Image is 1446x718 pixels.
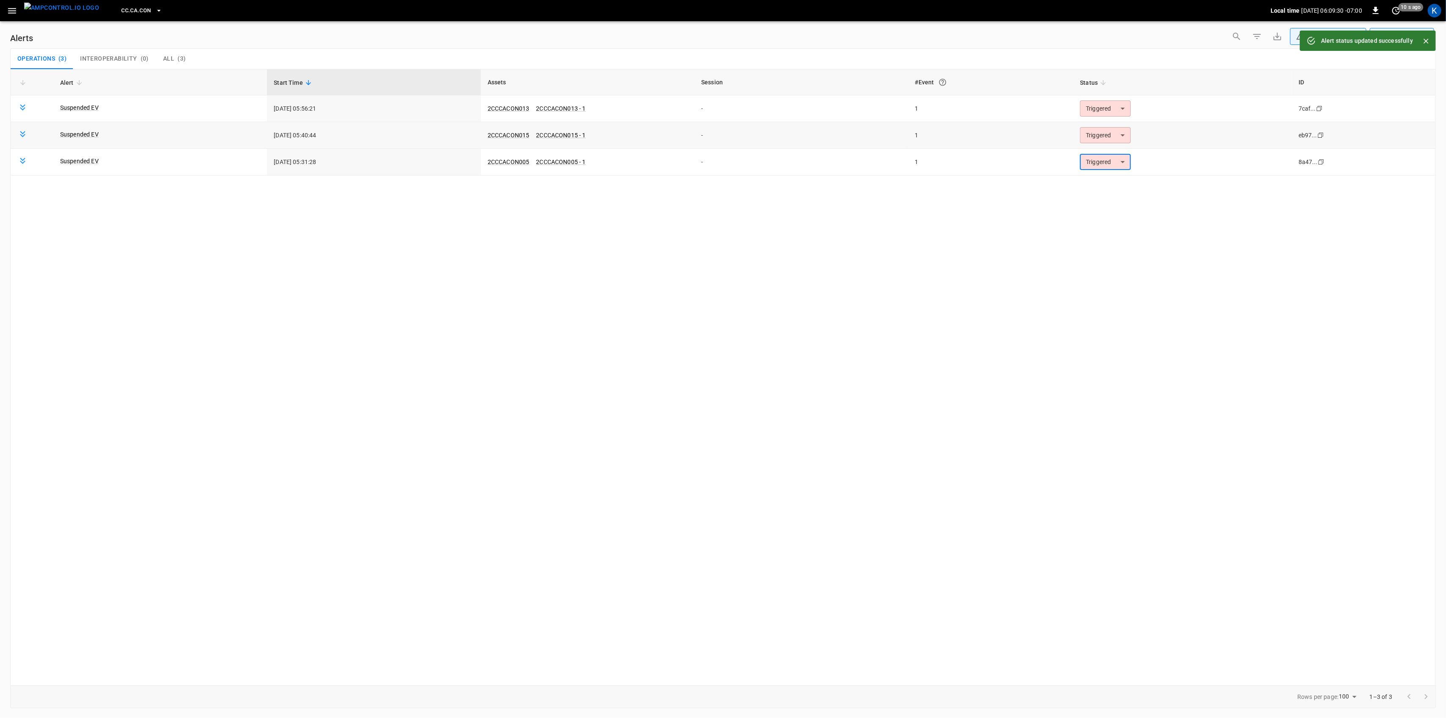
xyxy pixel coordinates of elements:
[1321,33,1413,48] div: Alert status updated successfully
[536,132,586,139] a: 2CCCACON015 - 1
[1385,28,1434,45] div: Last 24 hrs
[1296,32,1353,41] div: Unresolved
[488,105,530,112] a: 2CCCACON013
[58,55,67,63] span: ( 3 )
[267,122,480,149] td: [DATE] 05:40:44
[536,105,586,112] a: 2CCCACON013 - 1
[1299,131,1317,139] div: eb97...
[1080,78,1109,88] span: Status
[908,149,1074,175] td: 1
[694,122,908,149] td: -
[178,55,186,63] span: ( 3 )
[1316,104,1324,113] div: copy
[1292,70,1435,95] th: ID
[163,55,174,63] span: All
[1271,6,1300,15] p: Local time
[536,159,586,165] a: 2CCCACON005 - 1
[908,95,1074,122] td: 1
[60,78,85,88] span: Alert
[60,157,99,165] a: Suspended EV
[274,78,314,88] span: Start Time
[267,95,480,122] td: [DATE] 05:56:21
[481,70,694,95] th: Assets
[488,132,530,139] a: 2CCCACON015
[1399,3,1424,11] span: 10 s ago
[935,75,950,90] button: An event is a single occurrence of an issue. An alert groups related events for the same asset, m...
[1299,104,1316,113] div: 7caf...
[60,130,99,139] a: Suspended EV
[1297,693,1338,701] p: Rows per page:
[1370,693,1392,701] p: 1–3 of 3
[694,149,908,175] td: -
[80,55,137,63] span: Interoperability
[488,159,530,165] a: 2CCCACON005
[915,75,1067,90] div: #Event
[60,103,99,112] a: Suspended EV
[1302,6,1362,15] p: [DATE] 06:09:30 -07:00
[1420,35,1432,47] button: Close
[121,6,151,16] span: CC.CA.CON
[1299,158,1318,166] div: 8a47...
[1080,127,1131,143] div: Triggered
[141,55,149,63] span: ( 0 )
[694,70,908,95] th: Session
[1389,4,1403,17] button: set refresh interval
[1080,154,1131,170] div: Triggered
[267,149,480,175] td: [DATE] 05:31:28
[118,3,165,19] button: CC.CA.CON
[1080,100,1131,117] div: Triggered
[1339,690,1359,703] div: 100
[10,31,33,45] h6: Alerts
[908,122,1074,149] td: 1
[1317,157,1326,167] div: copy
[24,3,99,13] img: ampcontrol.io logo
[1317,131,1325,140] div: copy
[17,55,55,63] span: Operations
[694,95,908,122] td: -
[1428,4,1441,17] div: profile-icon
